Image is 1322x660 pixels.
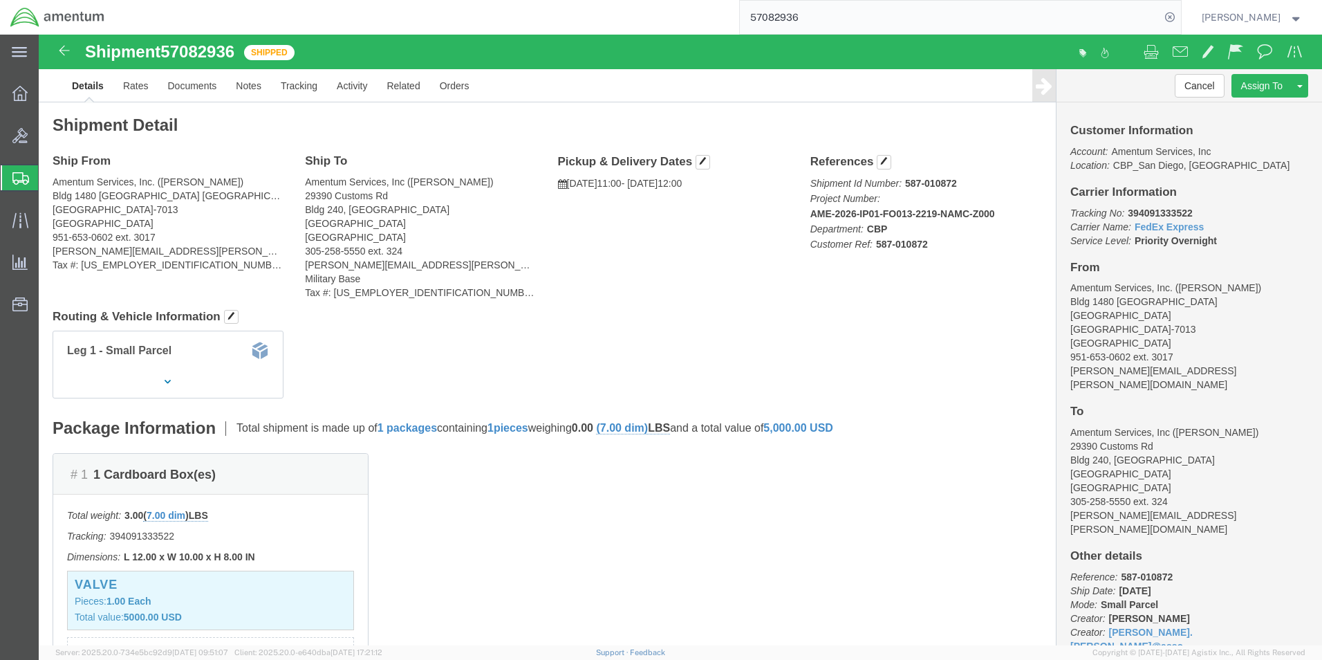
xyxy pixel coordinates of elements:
span: Copyright © [DATE]-[DATE] Agistix Inc., All Rights Reserved [1092,647,1305,659]
input: Search for shipment number, reference number [740,1,1160,34]
span: Joshua Cuentas [1202,10,1281,25]
a: Support [596,648,631,657]
button: [PERSON_NAME] [1201,9,1303,26]
span: Server: 2025.20.0-734e5bc92d9 [55,648,228,657]
span: Client: 2025.20.0-e640dba [234,648,382,657]
span: [DATE] 17:21:12 [330,648,382,657]
a: Feedback [630,648,665,657]
iframe: FS Legacy Container [39,35,1322,645]
span: [DATE] 09:51:07 [172,648,228,657]
img: logo [10,7,105,28]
